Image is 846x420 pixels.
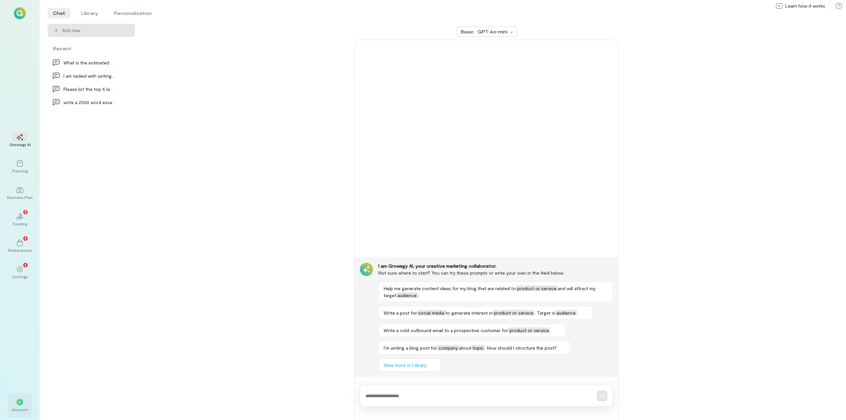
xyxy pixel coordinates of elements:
[8,129,32,152] a: Growegy AI
[384,327,508,333] span: Write a cold outbound email to a prospective customer for
[493,310,535,316] span: product or service
[25,262,26,268] span: 1
[13,221,27,226] div: Funding
[109,8,157,19] li: Personalization
[577,310,578,316] span: .
[417,310,445,316] span: social media
[62,27,130,34] span: Add new
[25,235,26,241] span: 1
[63,59,115,66] div: What is the estimated high price for crypto curre…
[384,286,516,291] span: Help me generate content ideas for my blog that are related to
[785,3,825,9] span: Learn how it works
[9,142,31,147] div: Growegy AI
[8,234,32,258] a: Marketplace
[437,345,459,351] span: company
[48,45,135,52] div: Recent
[8,261,32,285] a: Settings
[12,168,28,173] div: Planning
[445,310,493,316] span: to generate interest in
[63,86,115,93] div: Please list the top 5 landlord friendly counties,…
[8,248,32,253] div: Marketplace
[12,407,28,412] div: Account
[8,208,32,232] a: Funding
[384,362,426,368] span: View more in Library
[378,306,593,320] button: Write a post forsocial mediato generate interest inproduct or service. Target isaudience.
[396,292,418,298] span: audience
[378,324,566,337] button: Write a cold outbound email to a prospective customer forproduct or service.
[508,327,550,333] span: product or service
[63,99,115,106] div: write a 2000 word essay about the electoral colle…
[8,155,32,179] a: Planning
[378,359,441,372] button: View more in Library
[555,310,577,316] span: audience
[76,8,103,19] li: Library
[461,28,508,35] div: Basic · GPT‑4o‑mini
[516,286,558,291] span: product or service
[12,274,28,279] div: Settings
[418,292,419,298] span: .
[384,310,417,316] span: Write a post for
[459,345,471,351] span: about
[471,345,485,351] span: topic
[535,310,555,316] span: . Target is
[378,282,613,302] button: Help me generate content ideas for my blog that are related toproduct or serviceand will attract ...
[8,181,32,205] a: Business Plan
[378,341,571,355] button: I’m writing a blog post forcompanyabouttopic. How should I structure the post?
[7,195,33,200] div: Business Plan
[485,345,557,351] span: . How should I structure the post?
[378,263,613,269] div: I am Growegy AI, your creative marketing collaborator.
[48,8,70,19] li: Chat
[63,72,115,79] div: I am tasked with writing a proposal for a new SCA…
[24,209,27,215] span: 7
[378,269,613,276] div: Not sure where to start? You can try these prompts or write your own in the field below.
[384,345,437,351] span: I’m writing a blog post for
[8,394,32,417] div: *Account
[550,327,551,333] span: .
